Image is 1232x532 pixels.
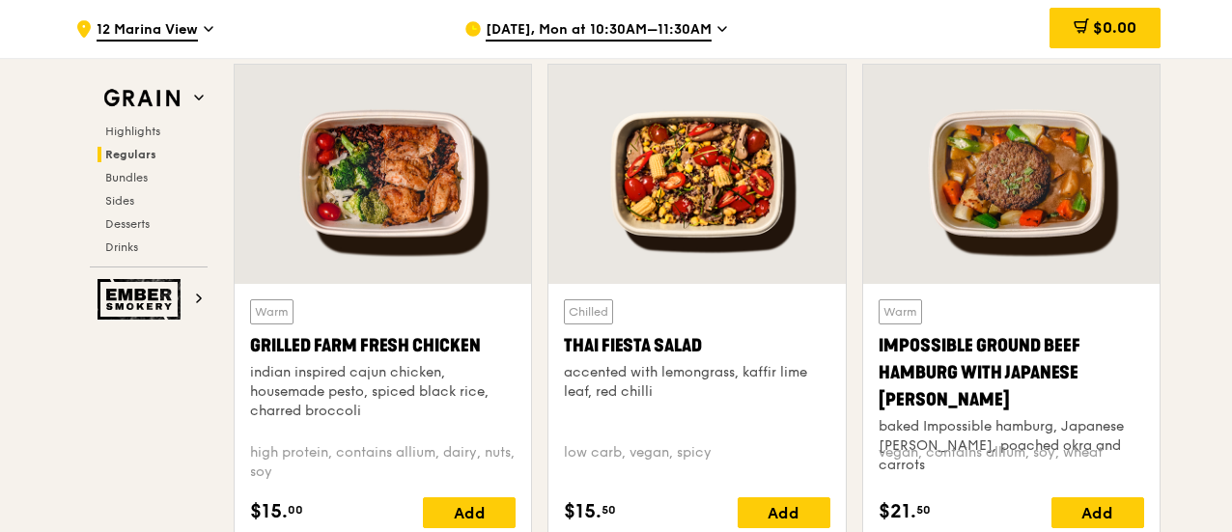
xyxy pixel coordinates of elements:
[97,20,198,42] span: 12 Marina View
[602,502,616,518] span: 50
[1093,18,1136,37] span: $0.00
[423,497,516,528] div: Add
[250,497,288,526] span: $15.
[564,497,602,526] span: $15.
[250,299,294,324] div: Warm
[288,502,303,518] span: 00
[105,194,134,208] span: Sides
[916,502,931,518] span: 50
[105,171,148,184] span: Bundles
[879,497,916,526] span: $21.
[879,299,922,324] div: Warm
[879,443,1144,482] div: vegan, contains allium, soy, wheat
[564,443,829,482] div: low carb, vegan, spicy
[879,417,1144,475] div: baked Impossible hamburg, Japanese [PERSON_NAME], poached okra and carrots
[564,363,829,402] div: accented with lemongrass, kaffir lime leaf, red chilli
[1051,497,1144,528] div: Add
[105,240,138,254] span: Drinks
[98,81,186,116] img: Grain web logo
[564,299,613,324] div: Chilled
[105,125,160,138] span: Highlights
[250,332,516,359] div: Grilled Farm Fresh Chicken
[738,497,830,528] div: Add
[879,332,1144,413] div: Impossible Ground Beef Hamburg with Japanese [PERSON_NAME]
[564,332,829,359] div: Thai Fiesta Salad
[250,363,516,421] div: indian inspired cajun chicken, housemade pesto, spiced black rice, charred broccoli
[98,279,186,320] img: Ember Smokery web logo
[105,148,156,161] span: Regulars
[486,20,712,42] span: [DATE], Mon at 10:30AM–11:30AM
[250,443,516,482] div: high protein, contains allium, dairy, nuts, soy
[105,217,150,231] span: Desserts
